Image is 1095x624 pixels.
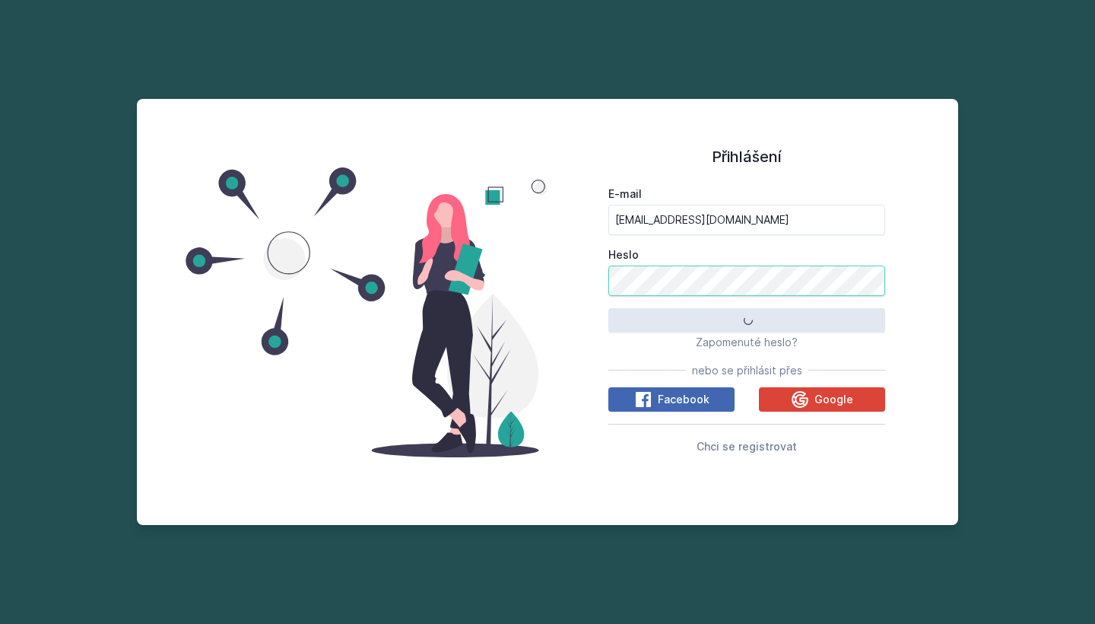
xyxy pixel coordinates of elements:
[608,145,885,168] h1: Přihlášení
[608,387,735,412] button: Facebook
[608,186,885,202] label: E-mail
[814,392,853,407] span: Google
[608,308,885,333] button: Přihlásit se
[697,440,797,453] span: Chci se registrovat
[696,336,798,349] span: Zapomenuté heslo?
[697,437,797,455] button: Chci se registrovat
[608,247,885,263] label: Heslo
[608,205,885,235] input: Tvoje e-mailová adresa
[692,363,802,378] span: nebo se přihlásit přes
[658,392,709,407] span: Facebook
[759,387,885,412] button: Google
